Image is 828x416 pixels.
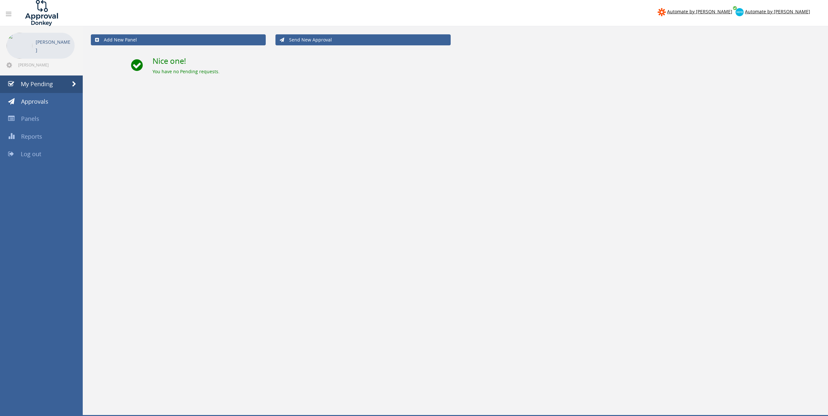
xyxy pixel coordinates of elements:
span: My Pending [21,80,53,88]
span: Log out [21,150,41,158]
a: Send New Approval [275,34,450,45]
span: Automate by [PERSON_NAME] [745,8,810,15]
div: You have no Pending requests. [152,68,820,75]
span: Reports [21,133,42,140]
span: Approvals [21,98,48,105]
p: [PERSON_NAME] [36,38,71,54]
span: [PERSON_NAME][EMAIL_ADDRESS][DOMAIN_NAME] [18,62,73,67]
a: Add New Panel [91,34,266,45]
img: zapier-logomark.png [658,8,666,16]
span: Automate by [PERSON_NAME] [667,8,732,15]
h2: Nice one! [152,57,820,65]
img: xero-logo.png [736,8,744,16]
span: Panels [21,115,39,122]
